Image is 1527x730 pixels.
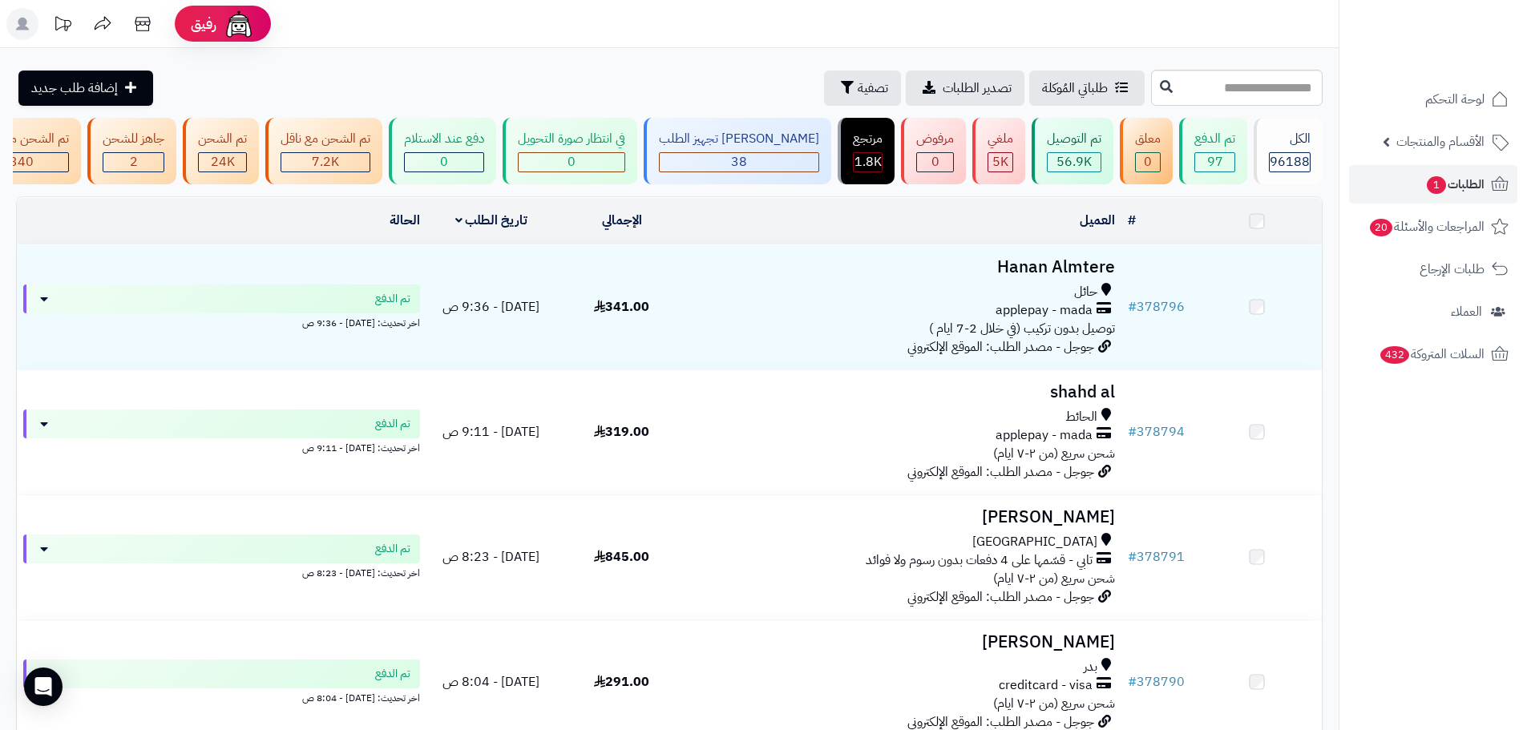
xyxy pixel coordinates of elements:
[594,547,649,567] span: 845.00
[907,462,1094,482] span: جوجل - مصدر الطلب: الموقع الإلكتروني
[907,337,1094,357] span: جوجل - مصدر الطلب: الموقع الإلكتروني
[931,152,939,171] span: 0
[1128,297,1137,317] span: #
[223,8,255,40] img: ai-face.png
[858,79,888,98] span: تصفية
[1144,152,1152,171] span: 0
[1370,219,1392,236] span: 20
[1427,176,1446,194] span: 1
[1368,216,1485,238] span: المراجعات والأسئلة
[1065,408,1097,426] span: الحائط
[866,551,1093,570] span: تابي - قسّمها على 4 دفعات بدون رسوم ولا فوائد
[130,152,138,171] span: 2
[999,676,1093,695] span: creditcard - visa
[375,541,410,557] span: تم الدفع
[103,153,164,171] div: 2
[1029,71,1145,106] a: طلباتي المُوكلة
[854,153,882,171] div: 1836
[24,667,63,706] div: Open Intercom Messenger
[1084,658,1097,676] span: بدر
[198,130,247,148] div: تم الشحن
[1074,283,1097,301] span: حائل
[1028,118,1117,184] a: تم التوصيل 56.9K
[1128,211,1136,230] a: #
[1047,130,1101,148] div: تم التوصيل
[853,130,883,148] div: مرتجع
[594,297,649,317] span: 341.00
[23,313,420,330] div: اخر تحديث: [DATE] - 9:36 ص
[943,79,1012,98] span: تصدير الطلبات
[42,8,83,44] a: تحديثات المنصة
[988,130,1013,148] div: ملغي
[996,301,1093,320] span: applepay - mada
[660,153,818,171] div: 38
[180,118,262,184] a: تم الشحن 24K
[996,426,1093,445] span: applepay - mada
[281,153,370,171] div: 7222
[405,153,483,171] div: 0
[993,694,1115,713] span: شحن سريع (من ٢-٧ ايام)
[281,130,370,148] div: تم الشحن مع ناقل
[1349,208,1517,246] a: المراجعات والأسئلة20
[10,152,34,171] span: 340
[442,422,539,442] span: [DATE] - 9:11 ص
[390,211,420,230] a: الحالة
[602,211,642,230] a: الإجمالي
[1380,346,1409,364] span: 432
[1128,297,1185,317] a: #378796
[1349,80,1517,119] a: لوحة التحكم
[1128,422,1185,442] a: #378794
[972,533,1097,551] span: [GEOGRAPHIC_DATA]
[1425,88,1485,111] span: لوحة التحكم
[988,153,1012,171] div: 4993
[969,118,1028,184] a: ملغي 5K
[442,547,539,567] span: [DATE] - 8:23 ص
[23,563,420,580] div: اخر تحديث: [DATE] - 8:23 ص
[594,672,649,692] span: 291.00
[1128,672,1137,692] span: #
[1195,153,1234,171] div: 97
[404,130,484,148] div: دفع عند الاستلام
[1136,153,1160,171] div: 0
[499,118,640,184] a: في انتظار صورة التحويل 0
[906,71,1024,106] a: تصدير الطلبات
[312,152,339,171] span: 7.2K
[1128,422,1137,442] span: #
[386,118,499,184] a: دفع عند الاستلام 0
[824,71,901,106] button: تصفية
[211,152,235,171] span: 24K
[84,118,180,184] a: جاهز للشحن 2
[992,152,1008,171] span: 5K
[1194,130,1235,148] div: تم الدفع
[1135,130,1161,148] div: معلق
[1396,131,1485,153] span: الأقسام والمنتجات
[993,444,1115,463] span: شحن سريع (من ٢-٧ ايام)
[1080,211,1115,230] a: العميل
[1128,547,1137,567] span: #
[594,422,649,442] span: 319.00
[519,153,624,171] div: 0
[1349,335,1517,373] a: السلات المتروكة432
[1128,547,1185,567] a: #378791
[1270,152,1310,171] span: 96188
[518,130,625,148] div: في انتظار صورة التحويل
[929,319,1115,338] span: توصيل بدون تركيب (في خلال 2-7 ايام )
[731,152,747,171] span: 38
[993,569,1115,588] span: شحن سريع (من ٢-٧ ايام)
[262,118,386,184] a: تم الشحن مع ناقل 7.2K
[31,79,118,98] span: إضافة طلب جديد
[1128,672,1185,692] a: #378790
[693,508,1115,526] h3: [PERSON_NAME]
[693,633,1115,651] h3: [PERSON_NAME]
[693,383,1115,401] h3: shahd al
[916,130,954,148] div: مرفوض
[375,666,410,682] span: تم الدفع
[1207,152,1223,171] span: 97
[659,130,819,148] div: [PERSON_NAME] تجهيز الطلب
[693,258,1115,276] h3: Hanan Almtere
[1117,118,1176,184] a: معلق 0
[23,438,420,455] div: اخر تحديث: [DATE] - 9:11 ص
[375,416,410,432] span: تم الدفع
[191,14,216,34] span: رفيق
[440,152,448,171] span: 0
